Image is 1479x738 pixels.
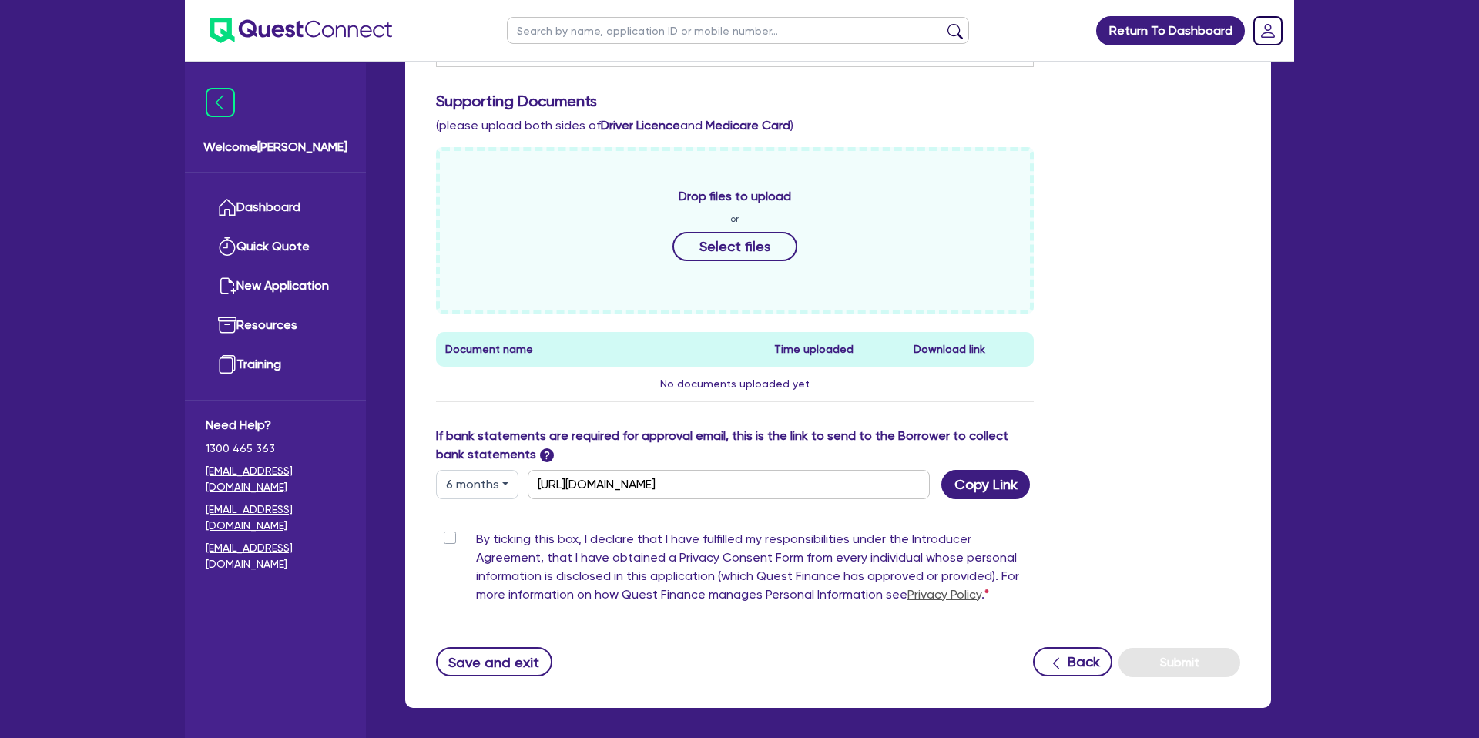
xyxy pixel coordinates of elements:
[476,530,1034,610] label: By ticking this box, I declare that I have fulfilled my responsibilities under the Introducer Agr...
[206,502,345,534] a: [EMAIL_ADDRESS][DOMAIN_NAME]
[218,277,236,295] img: new-application
[206,345,345,384] a: Training
[210,18,392,43] img: quest-connect-logo-blue
[941,470,1030,499] button: Copy Link
[672,232,797,261] button: Select files
[436,427,1034,464] label: If bank statements are required for approval email, this is the link to send to the Borrower to c...
[206,306,345,345] a: Resources
[436,367,1034,402] td: No documents uploaded yet
[206,188,345,227] a: Dashboard
[1096,16,1245,45] a: Return To Dashboard
[765,332,905,367] th: Time uploaded
[218,316,236,334] img: resources
[730,212,739,226] span: or
[436,647,552,676] button: Save and exit
[436,92,1240,110] h3: Supporting Documents
[203,138,347,156] span: Welcome [PERSON_NAME]
[436,332,765,367] th: Document name
[206,540,345,572] a: [EMAIL_ADDRESS][DOMAIN_NAME]
[601,118,680,133] b: Driver Licence
[218,355,236,374] img: training
[1248,11,1288,51] a: Dropdown toggle
[436,118,793,133] span: (please upload both sides of and )
[679,187,791,206] span: Drop files to upload
[904,332,1033,367] th: Download link
[206,416,345,434] span: Need Help?
[436,470,518,499] button: Dropdown toggle
[1118,648,1240,677] button: Submit
[907,587,981,602] a: Privacy Policy
[206,441,345,457] span: 1300 465 363
[507,17,969,44] input: Search by name, application ID or mobile number...
[206,88,235,117] img: icon-menu-close
[206,227,345,267] a: Quick Quote
[1033,647,1112,676] button: Back
[706,118,790,133] b: Medicare Card
[218,237,236,256] img: quick-quote
[206,463,345,495] a: [EMAIL_ADDRESS][DOMAIN_NAME]
[540,448,554,462] span: ?
[206,267,345,306] a: New Application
